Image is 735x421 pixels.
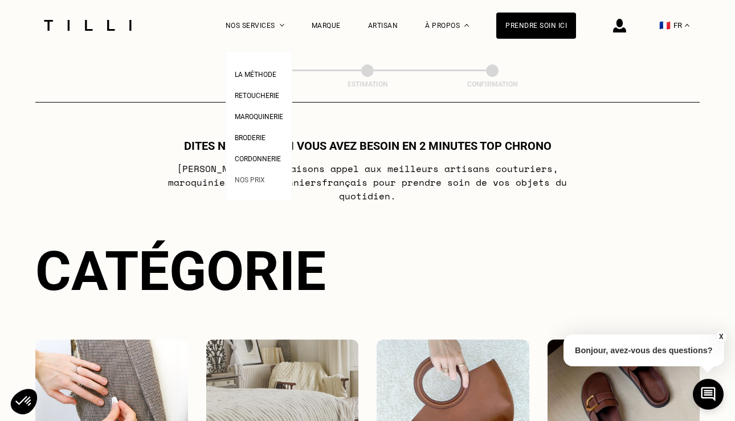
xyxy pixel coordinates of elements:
[280,24,284,27] img: Menu déroulant
[40,20,136,31] img: Logo du service de couturière Tilli
[235,109,283,121] a: Maroquinerie
[685,24,689,27] img: menu déroulant
[715,330,726,343] button: X
[235,88,279,100] a: Retoucherie
[235,130,266,142] a: Broderie
[235,152,281,164] a: Cordonnerie
[235,67,276,79] a: La Méthode
[659,20,671,31] span: 🇫🇷
[311,80,424,88] div: Estimation
[235,113,283,121] span: Maroquinerie
[496,13,576,39] a: Prendre soin ici
[435,80,549,88] div: Confirmation
[235,134,266,142] span: Broderie
[235,173,265,185] a: Nos prix
[142,162,594,203] p: [PERSON_NAME] nous faisons appel aux meilleurs artisans couturiers , maroquiniers et cordonniers ...
[235,71,276,79] span: La Méthode
[235,176,265,184] span: Nos prix
[235,92,279,100] span: Retoucherie
[312,22,341,30] a: Marque
[464,24,469,27] img: Menu déroulant à propos
[184,139,552,153] h1: Dites nous de quoi vous avez besoin en 2 minutes top chrono
[613,19,626,32] img: icône connexion
[235,155,281,163] span: Cordonnerie
[35,239,700,303] div: Catégorie
[563,334,724,366] p: Bonjour, avez-vous des questions?
[368,22,398,30] a: Artisan
[186,80,300,88] div: Besoin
